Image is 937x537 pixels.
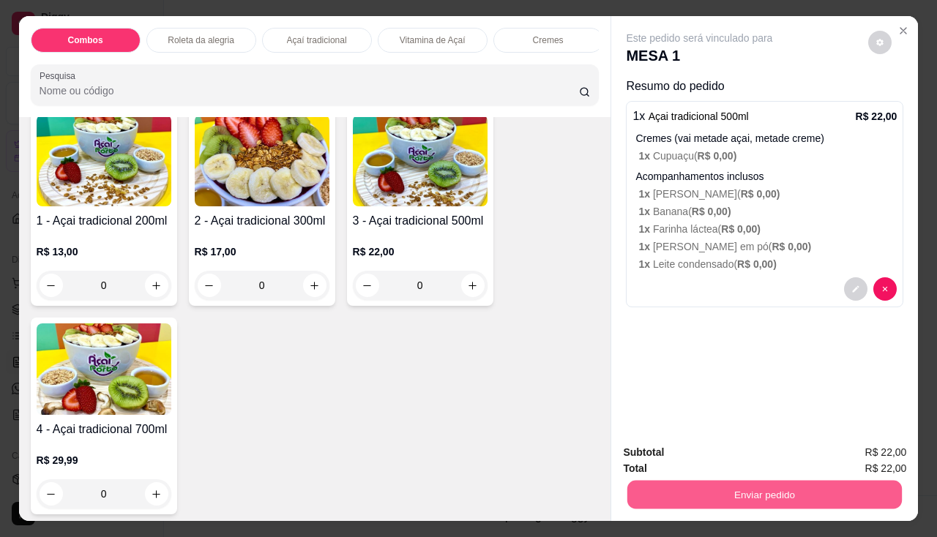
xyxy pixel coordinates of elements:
input: Pesquisa [40,83,579,98]
h4: 4 - Açai tradicional 700ml [37,421,171,438]
p: R$ 13,00 [37,244,171,259]
p: Roleta da alegria [168,34,234,46]
img: product-image [353,115,488,206]
p: R$ 17,00 [195,244,329,259]
span: R$ 0,00 ) [721,223,761,235]
button: Enviar pedido [627,481,902,509]
span: 1 x [638,150,652,162]
span: R$ 0,00 ) [692,206,731,217]
button: decrease-product-quantity [844,277,867,301]
h4: 1 - Açai tradicional 200ml [37,212,171,230]
p: Acompanhamentos inclusos [635,169,897,184]
span: 1 x [638,206,652,217]
span: R$ 22,00 [865,460,907,476]
p: R$ 22,00 [353,244,488,259]
span: R$ 0,00 ) [772,241,811,252]
span: Açai tradicional 500ml [649,110,749,122]
button: Close [892,19,915,42]
button: decrease-product-quantity [868,31,892,54]
span: 1 x [638,223,652,235]
span: R$ 0,00 ) [737,258,777,270]
span: 1 x [638,241,652,252]
span: R$ 0,00 ) [741,188,780,200]
p: Farinha láctea ( [638,222,897,236]
span: R$ 0,00 ) [698,150,737,162]
p: 1 x [632,108,748,125]
p: Este pedido será vinculado para [626,31,772,45]
label: Pesquisa [40,70,81,82]
p: Combos [68,34,103,46]
h4: 3 - Açai tradicional 500ml [353,212,488,230]
span: R$ 22,00 [865,444,907,460]
img: product-image [37,323,171,415]
p: Resumo do pedido [626,78,903,95]
strong: Total [623,462,646,474]
p: Banana ( [638,204,897,219]
p: MESA 1 [626,45,772,66]
p: R$ 22,00 [856,109,897,124]
img: product-image [195,115,329,206]
p: Cremes (vai metade açai, metade creme) [635,131,897,146]
p: [PERSON_NAME] em pó ( [638,239,897,254]
p: R$ 29,99 [37,453,171,467]
h4: 2 - Açai tradicional 300ml [195,212,329,230]
img: product-image [37,115,171,206]
button: decrease-product-quantity [873,277,897,301]
span: 1 x [638,258,652,270]
p: Açaí tradicional [287,34,347,46]
span: 1 x [638,188,652,200]
p: Leite condensado ( [638,257,897,271]
p: Cupuaçu ( [638,149,897,163]
p: Cremes [533,34,564,46]
p: [PERSON_NAME] ( [638,187,897,201]
p: Vitamina de Açaí [400,34,466,46]
strong: Subtotal [623,446,664,458]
